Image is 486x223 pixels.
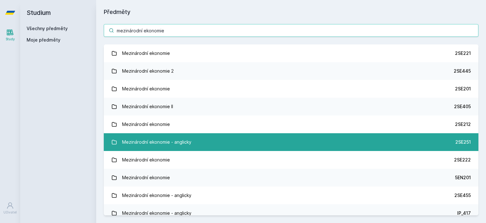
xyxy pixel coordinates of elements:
a: Mezinárodní ekonomie - anglicky IP_417 [104,204,478,222]
a: Mezinárodní ekonomie 2SE221 [104,44,478,62]
div: 2SE212 [455,121,471,128]
div: Mezinárodní ekonomie [122,118,170,131]
div: Mezinárodní ekonomie - anglicky [122,207,191,220]
a: Mezinárodní ekonomie - anglicky 2SE455 [104,187,478,204]
div: 2SE455 [454,192,471,199]
div: Mezinárodní ekonomie 2 [122,65,174,77]
div: IP_417 [457,210,471,216]
div: Mezinárodní ekonomie [122,47,170,60]
div: 2SE201 [455,86,471,92]
a: Study [1,25,19,45]
a: Uživatel [1,199,19,218]
div: Mezinárodní ekonomie [122,154,170,166]
div: Mezinárodní ekonomie [122,171,170,184]
div: 5EN201 [455,174,471,181]
a: Mezinárodní ekonomie 2SE222 [104,151,478,169]
div: 2SE445 [454,68,471,74]
div: Mezinárodní ekonomie II [122,100,173,113]
div: 2SE405 [454,103,471,110]
div: 2SE222 [454,157,471,163]
a: Mezinárodní ekonomie 5EN201 [104,169,478,187]
a: Mezinárodní ekonomie 2 2SE445 [104,62,478,80]
div: 2SE221 [455,50,471,56]
h1: Předměty [104,8,478,16]
a: Mezinárodní ekonomie - anglicky 2SE251 [104,133,478,151]
a: Mezinárodní ekonomie II 2SE405 [104,98,478,115]
a: Všechny předměty [27,26,68,31]
span: Moje předměty [27,37,60,43]
div: 2SE251 [455,139,471,145]
a: Mezinárodní ekonomie 2SE201 [104,80,478,98]
a: Mezinárodní ekonomie 2SE212 [104,115,478,133]
input: Název nebo ident předmětu… [104,24,478,37]
div: Mezinárodní ekonomie - anglicky [122,189,191,202]
div: Study [6,37,15,42]
div: Mezinárodní ekonomie [122,82,170,95]
div: Uživatel [3,210,17,215]
div: Mezinárodní ekonomie - anglicky [122,136,191,148]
